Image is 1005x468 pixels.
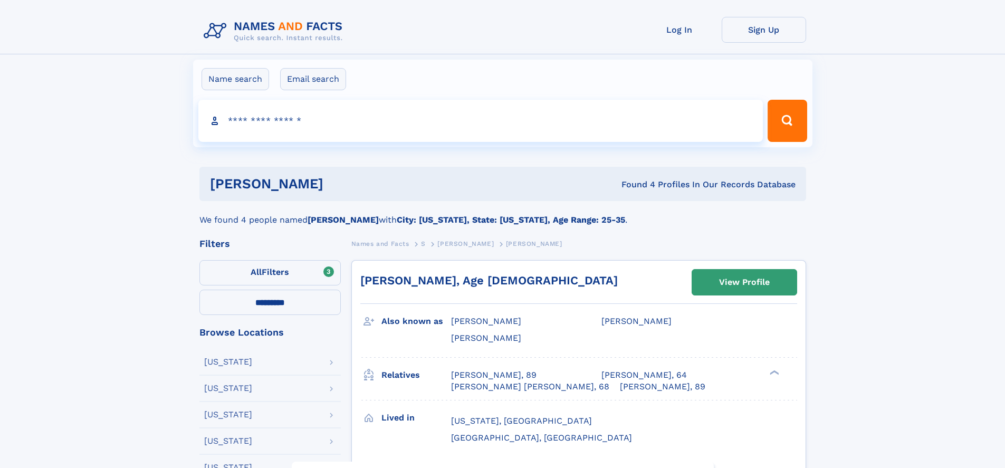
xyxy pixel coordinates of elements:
[451,416,592,426] span: [US_STATE], [GEOGRAPHIC_DATA]
[280,68,346,90] label: Email search
[210,177,473,190] h1: [PERSON_NAME]
[381,366,451,384] h3: Relatives
[199,201,806,226] div: We found 4 people named with .
[768,100,807,142] button: Search Button
[397,215,625,225] b: City: [US_STATE], State: [US_STATE], Age Range: 25-35
[451,433,632,443] span: [GEOGRAPHIC_DATA], [GEOGRAPHIC_DATA]
[451,381,609,393] a: [PERSON_NAME] [PERSON_NAME], 68
[601,369,687,381] a: [PERSON_NAME], 64
[437,240,494,247] span: [PERSON_NAME]
[722,17,806,43] a: Sign Up
[451,316,521,326] span: [PERSON_NAME]
[451,333,521,343] span: [PERSON_NAME]
[381,409,451,427] h3: Lived in
[620,381,705,393] a: [PERSON_NAME], 89
[204,437,252,445] div: [US_STATE]
[421,240,426,247] span: S
[199,260,341,285] label: Filters
[202,68,269,90] label: Name search
[506,240,562,247] span: [PERSON_NAME]
[198,100,763,142] input: search input
[421,237,426,250] a: S
[451,369,537,381] a: [PERSON_NAME], 89
[360,274,618,287] a: [PERSON_NAME], Age [DEMOGRAPHIC_DATA]
[199,239,341,249] div: Filters
[767,369,780,376] div: ❯
[437,237,494,250] a: [PERSON_NAME]
[719,270,770,294] div: View Profile
[601,316,672,326] span: [PERSON_NAME]
[199,17,351,45] img: Logo Names and Facts
[308,215,379,225] b: [PERSON_NAME]
[251,267,262,277] span: All
[637,17,722,43] a: Log In
[472,179,796,190] div: Found 4 Profiles In Our Records Database
[204,410,252,419] div: [US_STATE]
[692,270,797,295] a: View Profile
[204,384,252,393] div: [US_STATE]
[204,358,252,366] div: [US_STATE]
[351,237,409,250] a: Names and Facts
[199,328,341,337] div: Browse Locations
[381,312,451,330] h3: Also known as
